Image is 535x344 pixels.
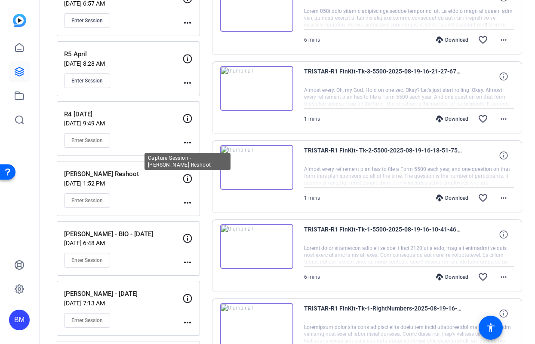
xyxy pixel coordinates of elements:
span: Enter Session [71,77,103,84]
mat-icon: more_horiz [498,272,509,282]
p: [DATE] 6:48 AM [64,240,182,247]
button: Enter Session [64,313,110,328]
span: 6 mins [304,37,320,43]
button: Enter Session [64,13,110,28]
span: Enter Session [71,257,103,264]
mat-icon: more_horiz [498,35,509,45]
p: R5 April [64,49,182,59]
span: TRISTAR-R1 FinKit-Tk-1-RightNumbers-2025-08-19-16-03-21-479-0 [304,303,463,324]
button: Enter Session [64,193,110,208]
span: 6 mins [304,274,320,280]
span: Enter Session [71,317,103,324]
mat-icon: favorite_border [478,193,488,203]
mat-icon: more_horiz [182,78,193,88]
mat-icon: more_horiz [182,18,193,28]
mat-icon: favorite_border [478,272,488,282]
mat-icon: more_horiz [498,114,509,124]
div: Download [432,116,473,122]
p: [PERSON_NAME] Reshoot [64,169,182,179]
div: Download [432,37,473,43]
p: [DATE] 9:49 AM [64,120,182,127]
span: TRISTAR-R1 FinKit-Tk-3-5500-2025-08-19-16-21-27-676-0 [304,66,463,87]
img: thumb-nail [220,224,293,269]
p: R4 [DATE] [64,110,182,119]
mat-icon: accessibility [486,323,496,333]
mat-icon: more_horiz [182,137,193,148]
div: Download [432,195,473,201]
mat-icon: favorite_border [478,35,488,45]
img: blue-gradient.svg [13,14,26,27]
p: [DATE] 8:28 AM [64,60,182,67]
span: 1 mins [304,116,320,122]
span: TRISTAR-R1 FinKit-Tk-1-5500-2025-08-19-16-10-41-469-0 [304,224,463,245]
span: Enter Session [71,137,103,144]
mat-icon: favorite_border [478,114,488,124]
span: TRISTAR-R1 FinKit- Tk-2-5500-2025-08-19-16-18-51-752-0 [304,145,463,166]
mat-icon: more_horiz [182,317,193,328]
mat-icon: more_horiz [498,193,509,203]
p: [PERSON_NAME] - [DATE] [64,289,182,299]
img: thumb-nail [220,145,293,190]
span: Enter Session [71,197,103,204]
button: Enter Session [64,133,110,148]
p: [DATE] 7:13 AM [64,300,182,307]
p: [PERSON_NAME] - BIO - [DATE] [64,229,182,239]
p: [DATE] 1:52 PM [64,180,182,187]
span: 1 mins [304,195,320,201]
mat-icon: more_horiz [182,257,193,268]
img: thumb-nail [220,66,293,111]
button: Enter Session [64,253,110,268]
mat-icon: more_horiz [182,198,193,208]
div: Download [432,274,473,280]
button: Enter Session [64,73,110,88]
div: BM [9,310,30,330]
span: Enter Session [71,17,103,24]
